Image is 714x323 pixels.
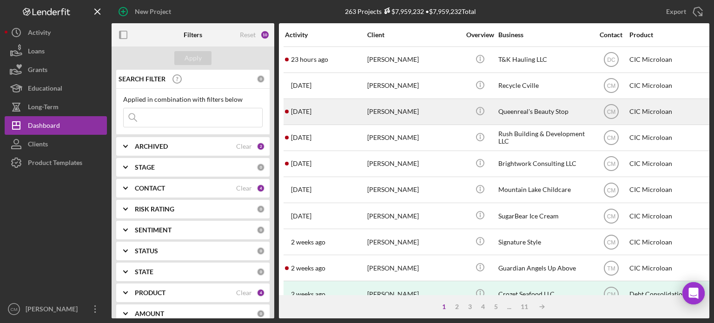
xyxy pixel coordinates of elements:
[498,99,591,124] div: Queenreal's Beauty Stop
[367,178,460,202] div: [PERSON_NAME]
[498,230,591,254] div: Signature Style
[5,23,107,42] button: Activity
[260,30,270,40] div: 10
[135,310,164,317] b: AMOUNT
[135,185,165,192] b: CONTACT
[257,205,265,213] div: 0
[607,161,615,167] text: CM
[498,152,591,176] div: Brightwork Consulting LLC
[135,205,174,213] b: RISK RATING
[257,142,265,151] div: 2
[28,98,59,119] div: Long-Term
[498,31,591,39] div: Business
[135,268,153,276] b: STATE
[257,75,265,83] div: 0
[367,31,460,39] div: Client
[607,109,615,115] text: CM
[291,212,311,220] time: 2025-09-09 15:04
[5,116,107,135] a: Dashboard
[450,303,463,310] div: 2
[135,143,168,150] b: ARCHIVED
[498,125,591,150] div: Rush Building & Development LLC
[23,300,84,321] div: [PERSON_NAME]
[367,73,460,98] div: [PERSON_NAME]
[463,303,476,310] div: 3
[112,2,180,21] button: New Project
[437,303,450,310] div: 1
[135,247,158,255] b: STATUS
[498,256,591,280] div: Guardian Angels Up Above
[240,31,256,39] div: Reset
[498,282,591,306] div: Crozet Seafood LLC
[5,300,107,318] button: CM[PERSON_NAME]
[291,108,311,115] time: 2025-09-17 15:23
[28,153,82,174] div: Product Templates
[516,303,533,310] div: 11
[367,282,460,306] div: [PERSON_NAME]
[489,303,502,310] div: 5
[607,135,615,141] text: CM
[463,31,497,39] div: Overview
[236,289,252,297] div: Clear
[367,152,460,176] div: [PERSON_NAME]
[291,238,325,246] time: 2025-09-09 02:14
[257,247,265,255] div: 0
[28,23,51,44] div: Activity
[135,2,171,21] div: New Project
[382,7,424,15] div: $7,959,232
[5,42,107,60] button: Loans
[174,51,212,65] button: Apply
[502,303,516,310] div: ...
[119,75,165,83] b: SEARCH FILTER
[257,310,265,318] div: 0
[5,79,107,98] button: Educational
[666,2,686,21] div: Export
[291,82,311,89] time: 2025-09-18 12:50
[607,57,615,63] text: DC
[607,213,615,219] text: CM
[257,163,265,171] div: 0
[123,96,263,103] div: Applied in combination with filters below
[257,226,265,234] div: 0
[498,178,591,202] div: Mountain Lake Childcare
[5,135,107,153] button: Clients
[367,125,460,150] div: [PERSON_NAME]
[607,187,615,193] text: CM
[291,290,325,298] time: 2025-09-05 17:52
[5,98,107,116] button: Long-Term
[498,204,591,228] div: SugarBear Ice Cream
[5,153,107,172] button: Product Templates
[291,134,311,141] time: 2025-09-16 12:28
[682,282,705,304] div: Open Intercom Messenger
[345,7,476,15] div: 263 Projects • $7,959,232 Total
[135,164,155,171] b: STAGE
[498,47,591,72] div: T&K Hauling LLC
[367,230,460,254] div: [PERSON_NAME]
[657,2,709,21] button: Export
[607,265,615,271] text: TM
[236,143,252,150] div: Clear
[285,31,366,39] div: Activity
[291,160,311,167] time: 2025-09-15 21:13
[291,56,328,63] time: 2025-09-18 20:20
[28,60,47,81] div: Grants
[236,185,252,192] div: Clear
[135,226,172,234] b: SENTIMENT
[11,307,18,312] text: CM
[28,79,62,100] div: Educational
[291,264,325,272] time: 2025-09-05 18:11
[476,303,489,310] div: 4
[367,47,460,72] div: [PERSON_NAME]
[28,116,60,137] div: Dashboard
[291,186,311,193] time: 2025-09-09 15:22
[498,73,591,98] div: Recycle Cville
[184,31,202,39] b: Filters
[5,60,107,79] a: Grants
[607,239,615,245] text: CM
[257,268,265,276] div: 0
